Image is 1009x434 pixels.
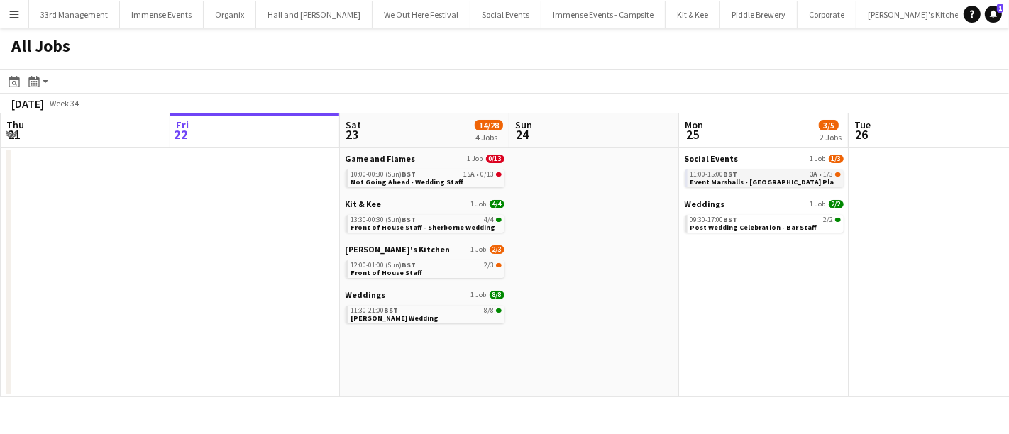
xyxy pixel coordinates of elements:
[820,132,842,143] div: 2 Jobs
[824,216,834,223] span: 2/2
[402,215,417,224] span: BST
[685,153,739,164] span: Social Events
[485,262,495,269] span: 2/3
[346,118,361,131] span: Sat
[29,1,120,28] button: 33rd Management
[985,6,1002,23] a: 1
[346,153,504,199] div: Game and Flames1 Job0/1310:00-00:30 (Sun)BST15A•0/13Not Going Ahead - Wedding Staff
[346,244,451,255] span: Sam's Kitchen
[496,263,502,267] span: 2/3
[481,171,495,178] span: 0/13
[471,291,487,299] span: 1 Job
[835,218,841,222] span: 2/2
[351,313,439,323] span: Rachael Annetts Wedding
[496,308,502,313] span: 8/8
[464,171,475,178] span: 15A
[485,216,495,223] span: 4/4
[690,171,738,178] span: 11:00-15:00
[351,171,502,178] div: •
[346,153,416,164] span: Game and Flames
[120,1,204,28] button: Immense Events
[690,223,817,232] span: Post Wedding Celebration - Bar Staff
[810,171,818,178] span: 3A
[810,200,826,208] span: 1 Job
[385,306,399,315] span: BST
[854,118,871,131] span: Tue
[47,98,82,108] span: Week 34
[6,118,24,131] span: Thu
[351,171,417,178] span: 10:00-00:30 (Sun)
[724,169,738,179] span: BST
[351,216,417,223] span: 13:30-00:30 (Sun)
[690,169,841,186] a: 11:00-15:00BST3A•1/3Event Marshalls - [GEOGRAPHIC_DATA] Plane Pull
[685,153,844,199] div: Social Events1 Job1/311:00-15:00BST3A•1/3Event Marshalls - [GEOGRAPHIC_DATA] Plane Pull
[373,1,470,28] button: We Out Here Festival
[720,1,798,28] button: Piddle Brewery
[351,262,417,269] span: 12:00-01:00 (Sun)
[685,199,725,209] span: Weddings
[724,215,738,224] span: BST
[486,155,504,163] span: 0/13
[346,153,504,164] a: Game and Flames1 Job0/13
[176,118,189,131] span: Fri
[346,289,504,300] a: Weddings1 Job8/8
[496,172,502,177] span: 0/13
[856,1,976,28] button: [PERSON_NAME]'s Kitchen
[683,126,703,143] span: 25
[997,4,1003,13] span: 1
[690,171,841,178] div: •
[351,223,496,232] span: Front of House Staff - Sherborne Wedding
[475,132,502,143] div: 4 Jobs
[468,155,483,163] span: 1 Job
[541,1,666,28] button: Immense Events - Campsite
[256,1,373,28] button: Hall and [PERSON_NAME]
[490,291,504,299] span: 8/8
[685,153,844,164] a: Social Events1 Job1/3
[346,199,504,209] a: Kit & Kee1 Job4/4
[485,307,495,314] span: 8/8
[829,200,844,208] span: 2/2
[685,199,844,209] a: Weddings1 Job2/2
[835,172,841,177] span: 1/3
[685,199,844,235] div: Weddings1 Job2/209:30-17:00BST2/2Post Wedding Celebration - Bar Staff
[824,171,834,178] span: 1/3
[351,307,399,314] span: 11:30-21:00
[346,199,382,209] span: Kit & Kee
[346,244,504,255] a: [PERSON_NAME]'s Kitchen1 Job2/3
[829,155,844,163] span: 1/3
[346,289,386,300] span: Weddings
[515,118,532,131] span: Sun
[666,1,720,28] button: Kit & Kee
[475,120,503,130] span: 14/28
[690,216,738,223] span: 09:30-17:00
[496,218,502,222] span: 4/4
[351,268,423,277] span: Front of House Staff
[343,126,361,143] span: 23
[346,199,504,244] div: Kit & Kee1 Job4/413:30-00:30 (Sun)BST4/4Front of House Staff - Sherborne Wedding
[798,1,856,28] button: Corporate
[402,260,417,269] span: BST
[690,177,858,187] span: Event Marshalls - Dorset Plane Pull
[490,245,504,254] span: 2/3
[685,118,703,131] span: Mon
[690,215,841,231] a: 09:30-17:00BST2/2Post Wedding Celebration - Bar Staff
[346,289,504,326] div: Weddings1 Job8/811:30-21:00BST8/8[PERSON_NAME] Wedding
[513,126,532,143] span: 24
[351,177,464,187] span: Not Going Ahead - Wedding Staff
[490,200,504,208] span: 4/4
[4,126,24,143] span: 21
[852,126,871,143] span: 26
[346,244,504,289] div: [PERSON_NAME]'s Kitchen1 Job2/312:00-01:00 (Sun)BST2/3Front of House Staff
[402,169,417,179] span: BST
[351,169,502,186] a: 10:00-00:30 (Sun)BST15A•0/13Not Going Ahead - Wedding Staff
[351,260,502,277] a: 12:00-01:00 (Sun)BST2/3Front of House Staff
[810,155,826,163] span: 1 Job
[174,126,189,143] span: 22
[351,306,502,322] a: 11:30-21:00BST8/8[PERSON_NAME] Wedding
[11,96,44,111] div: [DATE]
[351,215,502,231] a: 13:30-00:30 (Sun)BST4/4Front of House Staff - Sherborne Wedding
[819,120,839,130] span: 3/5
[471,245,487,254] span: 1 Job
[471,200,487,208] span: 1 Job
[470,1,541,28] button: Social Events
